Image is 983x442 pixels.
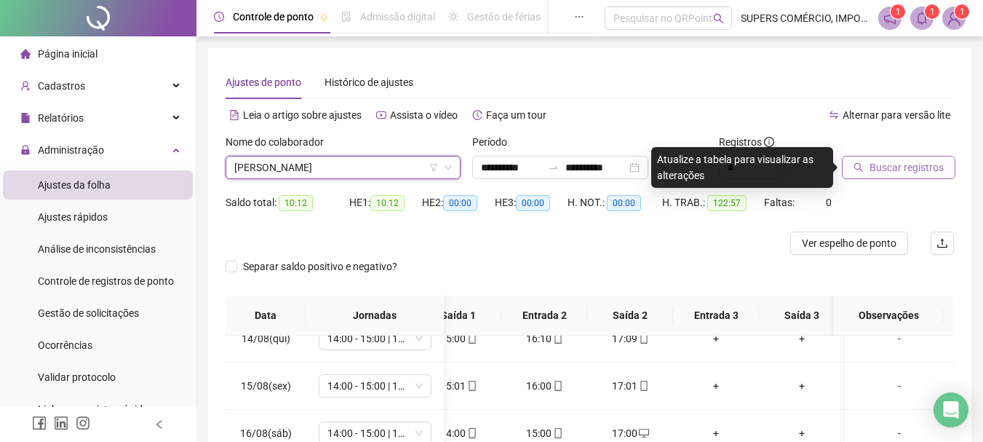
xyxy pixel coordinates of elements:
span: to [548,162,560,173]
span: search [853,162,864,173]
span: 14:00 - 15:00 | 16:00 - 21:00 [327,375,423,397]
span: Registros [719,134,774,150]
div: + [771,331,833,347]
span: 16/08(sáb) [240,427,292,439]
span: 10:12 [279,195,313,211]
span: history [472,110,482,120]
span: Leia o artigo sobre ajustes [243,109,362,121]
span: mobile [466,428,477,438]
span: notification [883,12,896,25]
div: H. NOT.: [568,194,662,211]
span: ellipsis [574,12,584,22]
span: Gestão de férias [467,11,541,23]
span: Ajustes rápidos [38,211,108,223]
div: 15:00 [427,331,490,347]
div: - [856,331,942,347]
span: 00:00 [443,195,477,211]
span: Gestão de solicitações [38,307,139,319]
span: Página inicial [38,48,97,60]
span: Relatórios [38,112,84,124]
span: youtube [376,110,386,120]
div: HE 3: [495,194,568,211]
div: Open Intercom Messenger [934,392,968,427]
span: MARIO JORGE DA SILVA [234,157,452,178]
sup: Atualize o seu contato no menu Meus Dados [955,4,969,19]
span: Faltas: [764,197,797,208]
div: 16:10 [513,331,576,347]
span: Alternar para versão lite [843,109,950,121]
span: 0 [826,197,832,208]
span: mobile [637,334,649,344]
span: swap-right [548,162,560,173]
span: file-text [229,110,239,120]
th: Saída 2 [587,296,673,336]
span: Assista o vídeo [390,109,458,121]
span: Administração [38,144,104,156]
div: + [685,378,747,394]
span: mobile [466,334,477,344]
div: + [685,331,747,347]
span: file-done [341,12,351,22]
span: clock-circle [214,12,224,22]
span: desktop [637,428,649,438]
div: 17:00 [599,425,661,441]
div: + [685,425,747,441]
span: search [713,13,724,24]
span: info-circle [764,137,774,147]
span: Faça um tour [486,109,546,121]
span: 00:00 [607,195,641,211]
div: HE 1: [349,194,422,211]
span: mobile [637,381,649,391]
span: Admissão digital [360,11,435,23]
span: instagram [76,416,90,430]
span: SUPERS COMÉRCIO, IMPORTAÇÃO E CONFECÇÃO LTDA [741,10,869,26]
span: Buscar registros [869,159,944,175]
span: Observações [845,307,931,323]
label: Período [472,134,517,150]
span: 1 [930,7,935,17]
span: Ver espelho de ponto [802,235,896,251]
span: Ajustes de ponto [226,76,301,88]
span: 14:00 - 15:00 | 16:00 - 21:00 [327,328,423,350]
span: down [444,163,453,172]
span: Separar saldo positivo e negativo? [237,259,403,275]
span: mobile [552,381,563,391]
div: Saldo total: [226,194,349,211]
th: Observações [834,296,943,336]
span: facebook [32,416,47,430]
span: 15/08(sex) [241,380,291,392]
sup: 1 [891,4,905,19]
th: Entrada 3 [673,296,759,336]
div: HE 2: [422,194,495,211]
span: 1 [960,7,965,17]
div: + [771,378,833,394]
span: Controle de registros de ponto [38,275,174,287]
span: Análise de inconsistências [38,243,156,255]
span: linkedin [54,416,68,430]
div: + [771,425,833,441]
th: Saída 3 [759,296,845,336]
span: left [154,419,164,430]
span: Cadastros [38,80,85,92]
div: 15:00 [513,425,576,441]
span: 1 [896,7,901,17]
button: Buscar registros [842,156,955,179]
label: Nome do colaborador [226,134,333,150]
span: mobile [552,428,563,438]
img: 24300 [943,7,965,29]
th: Entrada 2 [501,296,587,336]
span: file [20,113,31,123]
span: 10:12 [370,195,405,211]
span: Ocorrências [38,339,92,351]
div: 14:00 [427,425,490,441]
span: 00:00 [516,195,550,211]
span: lock [20,145,31,155]
th: Saída 1 [415,296,501,336]
span: 122:57 [707,195,747,211]
span: Link para registro rápido [38,403,148,415]
span: filter [429,163,438,172]
span: Validar protocolo [38,371,116,383]
div: Atualize a tabela para visualizar as alterações [651,147,833,188]
div: H. TRAB.: [662,194,764,211]
div: - [856,378,942,394]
